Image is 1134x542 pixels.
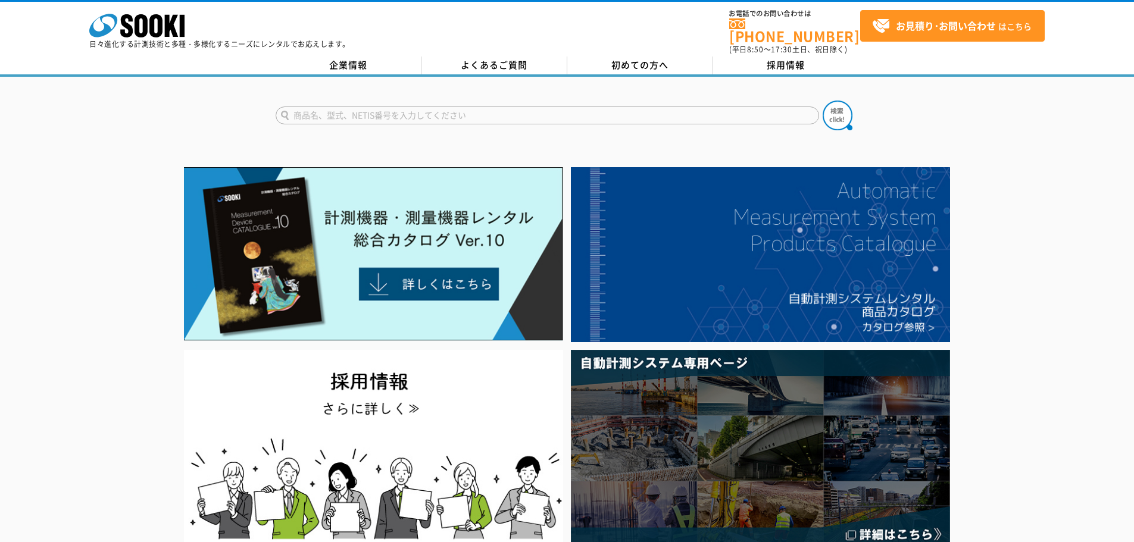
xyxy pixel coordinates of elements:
[276,57,421,74] a: 企業情報
[276,106,819,124] input: 商品名、型式、NETIS番号を入力してください
[89,40,350,48] p: 日々進化する計測技術と多種・多様化するニーズにレンタルでお応えします。
[571,167,950,342] img: 自動計測システムカタログ
[729,10,860,17] span: お電話でのお問い合わせは
[823,101,852,130] img: btn_search.png
[729,18,860,43] a: [PHONE_NUMBER]
[567,57,713,74] a: 初めての方へ
[713,57,859,74] a: 採用情報
[729,44,847,55] span: (平日 ～ 土日、祝日除く)
[860,10,1045,42] a: お見積り･お問い合わせはこちら
[184,167,563,341] img: Catalog Ver10
[872,17,1032,35] span: はこちら
[747,44,764,55] span: 8:50
[771,44,792,55] span: 17:30
[421,57,567,74] a: よくあるご質問
[611,58,668,71] span: 初めての方へ
[896,18,996,33] strong: お見積り･お問い合わせ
